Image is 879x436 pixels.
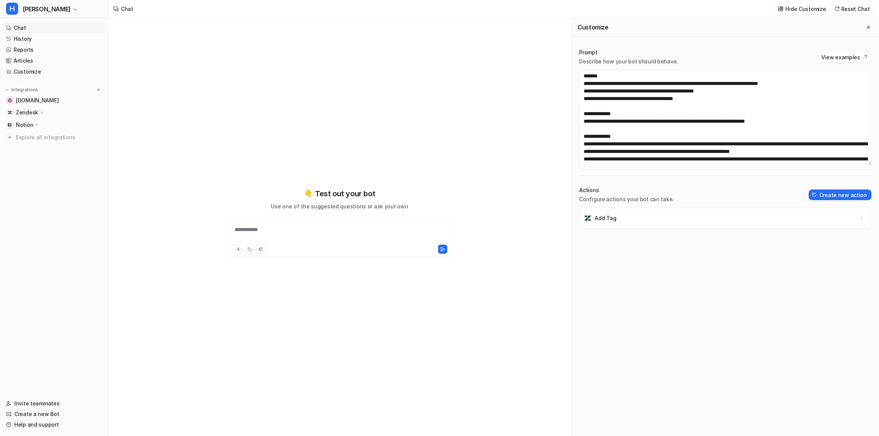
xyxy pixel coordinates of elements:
img: Zendesk [8,110,12,115]
img: Notion [8,123,12,127]
span: [DOMAIN_NAME] [16,97,59,104]
p: Notion [16,121,33,129]
p: Integrations [11,87,38,93]
a: Customize [3,66,105,77]
p: Configure actions your bot can take. [579,196,674,203]
a: Reports [3,45,105,55]
p: 👇 Test out your bot [304,188,375,199]
img: customize [778,6,783,12]
a: Create a new Bot [3,409,105,419]
a: Articles [3,55,105,66]
button: Integrations [3,86,40,94]
img: create-action-icon.svg [812,192,817,197]
h2: Customize [578,23,608,31]
a: Explore all integrations [3,132,105,143]
p: Add Tag [595,214,616,222]
span: Explore all integrations [16,131,102,143]
p: Use one of the suggested questions or ask your own [271,202,408,210]
img: swyfthome.com [8,98,12,103]
button: View examples [817,52,871,62]
img: expand menu [5,87,10,92]
img: Add Tag icon [584,214,592,222]
p: Hide Customize [786,5,826,13]
a: Invite teammates [3,398,105,409]
img: menu_add.svg [96,87,101,92]
span: H [6,3,18,15]
a: History [3,34,105,44]
button: Close flyout [864,23,873,32]
p: Zendesk [16,109,38,116]
button: Hide Customize [776,3,829,14]
p: Prompt [579,49,678,56]
a: swyfthome.com[DOMAIN_NAME] [3,95,105,106]
span: [PERSON_NAME] [23,4,71,14]
a: Help and support [3,419,105,430]
img: explore all integrations [6,134,14,141]
div: Chat [121,5,133,13]
button: Reset Chat [832,3,873,14]
a: Chat [3,23,105,33]
p: Describe how your bot should behave. [579,58,678,65]
button: Create new action [809,189,871,200]
img: reset [834,6,840,12]
p: Actions [579,186,674,194]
